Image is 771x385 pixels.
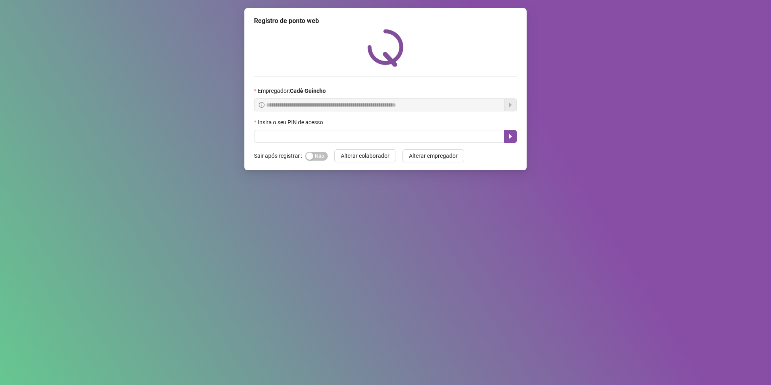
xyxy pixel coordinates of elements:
label: Sair após registrar [254,149,305,162]
span: Alterar empregador [409,151,458,160]
button: Alterar empregador [402,149,464,162]
span: caret-right [507,133,514,140]
span: Empregador : [258,86,326,95]
span: info-circle [259,102,265,108]
img: QRPoint [367,29,404,67]
div: Registro de ponto web [254,16,517,26]
button: Alterar colaborador [334,149,396,162]
strong: Cadê Guincho [290,88,326,94]
label: Insira o seu PIN de acesso [254,118,328,127]
span: Alterar colaborador [341,151,390,160]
